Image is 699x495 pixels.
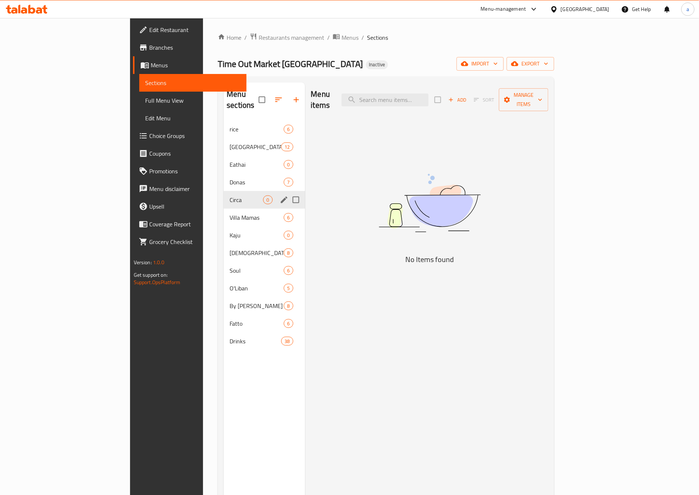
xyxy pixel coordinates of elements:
a: Restaurants management [250,33,324,42]
a: Grocery Checklist [133,233,247,251]
span: 8 [284,250,293,257]
span: Promotions [149,167,241,176]
span: Edit Menu [145,114,241,123]
span: rice [230,125,284,134]
span: 7 [284,179,293,186]
span: Villa Mamas [230,213,284,222]
button: Add section [287,91,305,109]
nav: Menu sections [224,117,305,353]
a: Menus [133,56,247,74]
span: Sort sections [270,91,287,109]
div: Florencia [230,142,281,151]
a: Coupons [133,145,247,162]
h2: Menu items [311,89,333,111]
span: 38 [282,338,293,345]
span: Grocery Checklist [149,237,241,246]
button: import [457,57,504,71]
span: export [513,59,548,68]
a: Coverage Report [133,215,247,233]
span: 6 [284,126,293,133]
span: Manage items [505,91,542,109]
span: Add item [445,94,469,106]
div: By [PERSON_NAME]8 [224,297,305,315]
div: items [284,125,293,134]
span: a [686,5,689,13]
div: Donas7 [224,173,305,191]
div: [GEOGRAPHIC_DATA] [561,5,609,13]
span: By [PERSON_NAME] [230,301,284,310]
span: Get support on: [134,270,168,280]
a: Edit Menu [139,109,247,127]
span: 0 [284,232,293,239]
div: O'Liban5 [224,279,305,297]
nav: breadcrumb [218,33,554,42]
span: Fatto [230,319,284,328]
div: items [284,231,293,240]
span: 5 [284,285,293,292]
h5: No Items found [338,254,522,265]
div: Soul6 [224,262,305,279]
div: Circa [230,195,263,204]
div: By Mirai [230,301,284,310]
span: Sections [367,33,388,42]
div: items [284,319,293,328]
div: items [284,178,293,187]
div: Zen [230,248,284,257]
span: Restaurants management [259,33,324,42]
span: Version: [134,258,152,267]
button: Add [445,94,469,106]
span: Add [447,96,467,104]
span: Coverage Report [149,220,241,229]
span: Menu disclaimer [149,184,241,193]
span: Drinks [230,337,281,346]
span: 0 [263,197,272,204]
span: Menus [342,33,359,42]
div: items [284,266,293,275]
span: 6 [284,267,293,274]
span: Sections [145,78,241,87]
div: items [284,301,293,310]
span: 0 [284,161,293,168]
a: Branches [133,39,247,56]
span: Branches [149,43,241,52]
a: Promotions [133,162,247,180]
span: Coupons [149,149,241,158]
div: Drinks38 [224,332,305,350]
a: Full Menu View [139,92,247,109]
div: Villa Mamas6 [224,209,305,226]
li: / [361,33,364,42]
span: [DEMOGRAPHIC_DATA] [230,248,284,257]
button: Manage items [499,88,548,111]
div: Eathai0 [224,156,305,173]
span: import [462,59,498,68]
span: Menus [151,61,241,70]
li: / [327,33,330,42]
span: Sort items [469,94,499,106]
span: 6 [284,214,293,221]
span: 8 [284,303,293,310]
span: Soul [230,266,284,275]
span: Eathai [230,160,284,169]
div: [DEMOGRAPHIC_DATA]8 [224,244,305,262]
div: Menu-management [481,5,526,14]
span: O'Liban [230,284,284,293]
span: Donas [230,178,284,187]
input: search [342,93,429,106]
a: Support.OpsPlatform [134,277,181,287]
a: Menu disclaimer [133,180,247,198]
div: Inactive [366,60,388,69]
div: [GEOGRAPHIC_DATA]12 [224,138,305,156]
div: items [284,160,293,169]
span: [GEOGRAPHIC_DATA] [230,142,281,151]
span: Full Menu View [145,96,241,105]
button: edit [279,194,290,205]
span: Inactive [366,61,388,68]
a: Upsell [133,198,247,215]
a: Sections [139,74,247,92]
